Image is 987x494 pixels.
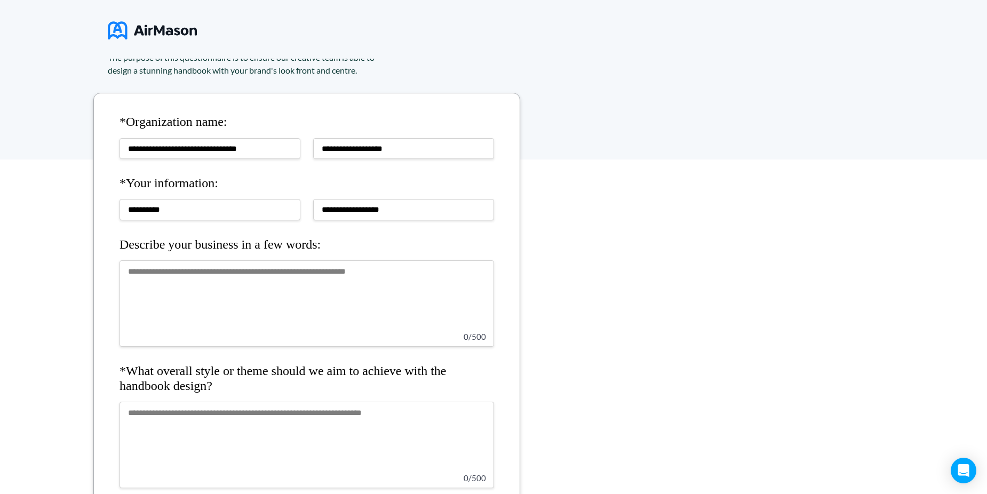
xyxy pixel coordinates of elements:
img: logo [108,17,197,44]
h4: Describe your business in a few words: [120,237,494,252]
h4: *Your information: [120,176,494,191]
span: 0 / 500 [464,332,486,341]
div: design a stunning handbook with your brand's look front and centre. [108,64,545,77]
div: Open Intercom Messenger [951,458,976,483]
span: 0 / 500 [464,473,486,483]
h4: *Organization name: [120,115,494,130]
h4: *What overall style or theme should we aim to achieve with the handbook design? [120,364,494,393]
